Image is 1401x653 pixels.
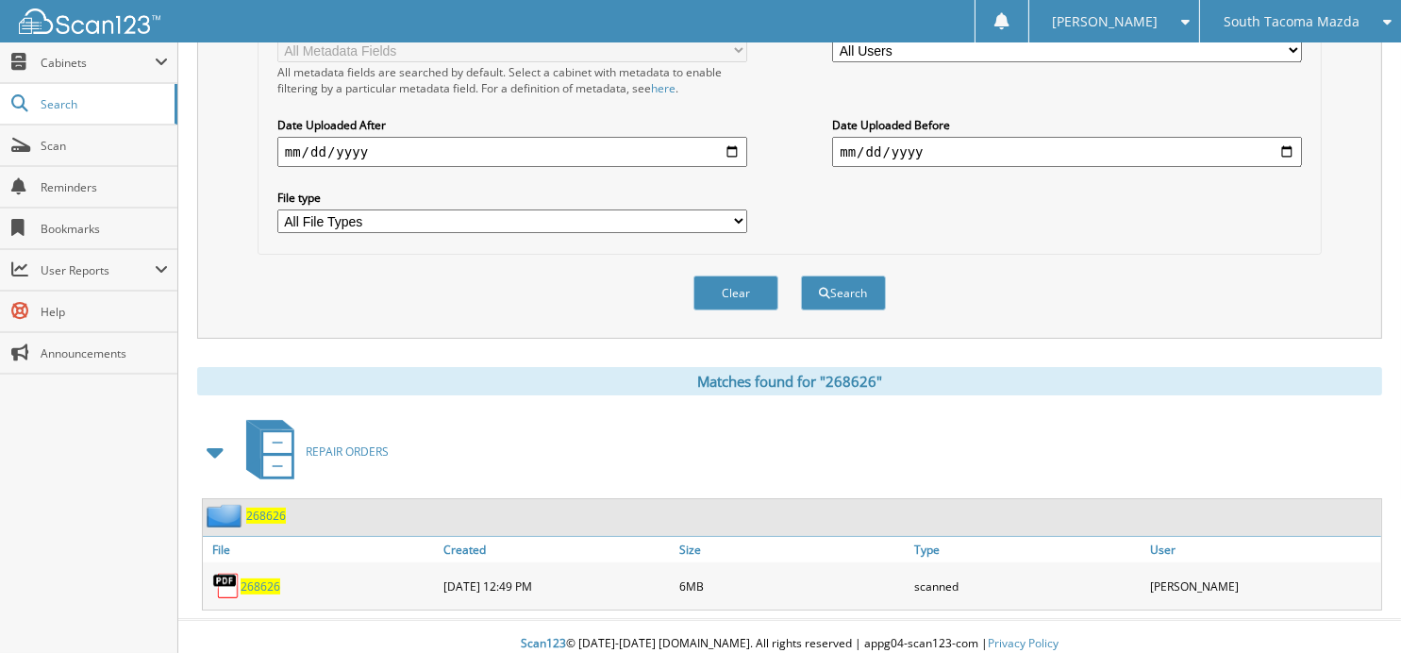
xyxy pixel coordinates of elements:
[277,137,747,167] input: start
[651,80,675,96] a: here
[909,537,1145,562] a: Type
[1052,16,1158,27] span: [PERSON_NAME]
[521,635,566,651] span: Scan123
[439,567,675,605] div: [DATE] 12:49 PM
[203,537,439,562] a: File
[212,572,241,600] img: PDF.png
[41,96,165,112] span: Search
[277,117,747,133] label: Date Uploaded After
[41,179,168,195] span: Reminders
[832,137,1302,167] input: end
[832,117,1302,133] label: Date Uploaded Before
[41,221,168,237] span: Bookmarks
[41,304,168,320] span: Help
[988,635,1059,651] a: Privacy Policy
[41,55,155,71] span: Cabinets
[41,345,168,361] span: Announcements
[1145,537,1381,562] a: User
[19,8,160,34] img: scan123-logo-white.svg
[909,567,1145,605] div: scanned
[801,276,886,310] button: Search
[1145,567,1381,605] div: [PERSON_NAME]
[235,414,389,489] a: REPAIR ORDERS
[41,262,155,278] span: User Reports
[246,508,286,524] a: 268626
[306,444,389,460] span: REPAIR ORDERS
[693,276,778,310] button: Clear
[1307,562,1401,653] iframe: Chat Widget
[675,567,910,605] div: 6MB
[41,138,168,154] span: Scan
[277,190,747,206] label: File type
[277,64,747,96] div: All metadata fields are searched by default. Select a cabinet with metadata to enable filtering b...
[1224,16,1359,27] span: South Tacoma Mazda
[439,537,675,562] a: Created
[207,504,246,527] img: folder2.png
[675,537,910,562] a: Size
[197,367,1382,395] div: Matches found for "268626"
[241,578,280,594] a: 268626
